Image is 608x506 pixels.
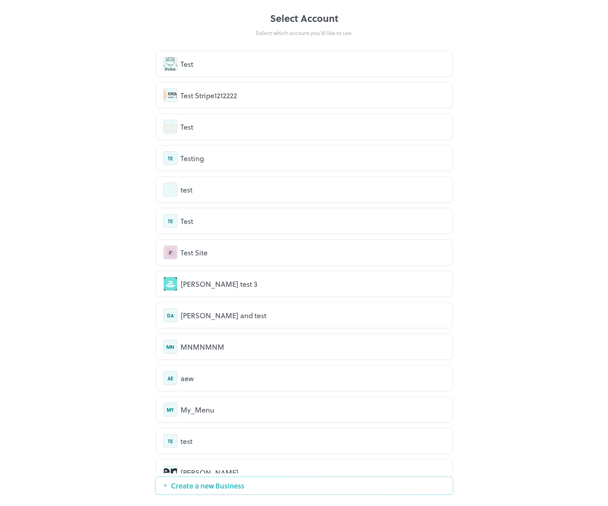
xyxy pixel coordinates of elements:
div: Test [181,121,445,132]
img: avatar [164,89,177,102]
div: Select which account you’d like to use. [155,29,453,37]
img: avatar [164,246,177,259]
div: [PERSON_NAME] test 3 [181,278,445,289]
div: Test Site [181,247,445,258]
div: TE [163,214,177,228]
div: Testing [181,153,445,163]
div: Test [181,216,445,226]
span: Create a new Business [167,482,248,490]
img: avatar [164,120,177,133]
div: TE [163,434,177,448]
div: My_Menu [181,404,445,415]
div: Test Stripe1212222 [181,90,445,101]
img: avatar [164,466,177,479]
div: MY [163,403,177,416]
div: [PERSON_NAME] [181,467,445,478]
div: MN [163,340,177,354]
img: avatar [164,183,177,196]
div: AE [163,371,177,385]
div: test [181,184,445,195]
img: avatar [164,277,177,290]
div: Select Account [155,11,453,25]
div: DA [163,308,177,322]
div: [PERSON_NAME] and test [181,310,445,321]
button: Create a new Business [155,477,453,495]
img: avatar [164,57,177,70]
div: MNMNMNM [181,341,445,352]
div: TE [163,151,177,165]
div: aew [181,373,445,383]
div: test [181,436,445,446]
div: Test [181,58,445,69]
